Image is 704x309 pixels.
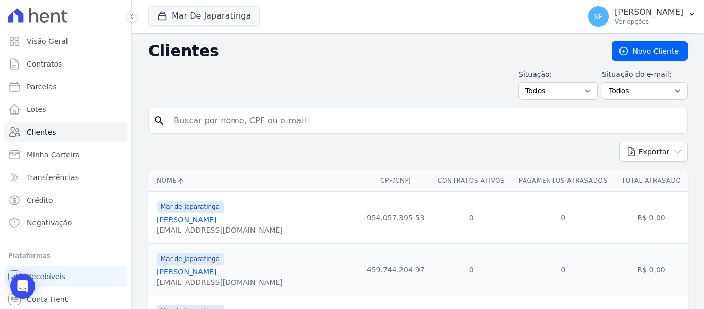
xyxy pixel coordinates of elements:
[4,144,127,165] a: Minha Carteira
[360,191,431,243] td: 954.057.395-53
[27,150,80,160] span: Minha Carteira
[167,110,683,131] input: Buscar por nome, CPF ou e-mail
[4,76,127,97] a: Parcelas
[4,266,127,287] a: Recebíveis
[594,13,603,20] span: SF
[4,31,127,52] a: Visão Geral
[360,243,431,296] td: 459.744.204-97
[157,216,216,224] a: [PERSON_NAME]
[518,69,598,80] label: Situação:
[619,142,688,162] button: Exportar
[27,218,72,228] span: Negativação
[27,82,57,92] span: Parcelas
[602,69,688,80] label: Situação do e-mail:
[615,191,688,243] td: R$ 0,00
[157,277,283,287] div: [EMAIL_ADDRESS][DOMAIN_NAME]
[27,172,79,183] span: Transferências
[580,2,704,31] button: SF [PERSON_NAME] Ver opções
[612,41,688,61] a: Novo Cliente
[27,271,65,282] span: Recebíveis
[27,104,46,115] span: Lotes
[4,213,127,233] a: Negativação
[157,225,283,235] div: [EMAIL_ADDRESS][DOMAIN_NAME]
[148,6,260,26] button: Mar De Japaratinga
[27,294,68,304] span: Conta Hent
[157,253,224,265] span: Mar de Japaratinga
[27,127,56,137] span: Clientes
[360,170,431,191] th: CPF/CNPJ
[8,250,123,262] div: Plataformas
[27,59,62,69] span: Contratos
[4,167,127,188] a: Transferências
[27,36,68,46] span: Visão Geral
[148,42,595,60] h2: Clientes
[157,201,224,213] span: Mar de Japaratinga
[431,243,511,296] td: 0
[615,18,683,26] p: Ver opções
[431,191,511,243] td: 0
[157,268,216,276] a: [PERSON_NAME]
[153,115,165,127] i: search
[511,191,615,243] td: 0
[615,7,683,18] p: [PERSON_NAME]
[4,99,127,120] a: Lotes
[511,243,615,296] td: 0
[511,170,615,191] th: Pagamentos Atrasados
[4,54,127,74] a: Contratos
[431,170,511,191] th: Contratos Ativos
[148,170,360,191] th: Nome
[615,170,688,191] th: Total Atrasado
[4,122,127,142] a: Clientes
[615,243,688,296] td: R$ 0,00
[10,274,35,299] div: Open Intercom Messenger
[4,190,127,210] a: Crédito
[27,195,53,205] span: Crédito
